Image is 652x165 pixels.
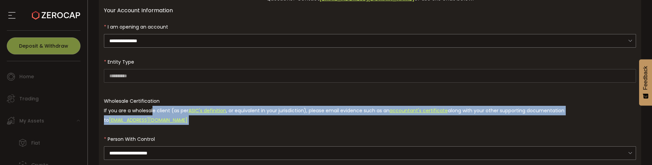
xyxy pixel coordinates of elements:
a: ASIC's definition [188,107,226,114]
a: accountant's certificate [390,107,448,114]
div: Wholesale Certification If you are a wholesale client (as per , or equivalent in your jurisdictio... [104,96,636,125]
span: Fiat [31,138,40,148]
button: Feedback - Show survey [639,59,652,105]
div: Your Account Information [104,6,636,15]
span: Trading [19,94,39,104]
span: Home [19,72,34,82]
button: Deposit & Withdraw [7,37,80,54]
a: [EMAIL_ADDRESS][DOMAIN_NAME] [109,117,187,123]
span: Deposit & Withdraw [19,44,68,48]
span: My Assets [19,116,44,126]
span: Feedback [642,66,649,90]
